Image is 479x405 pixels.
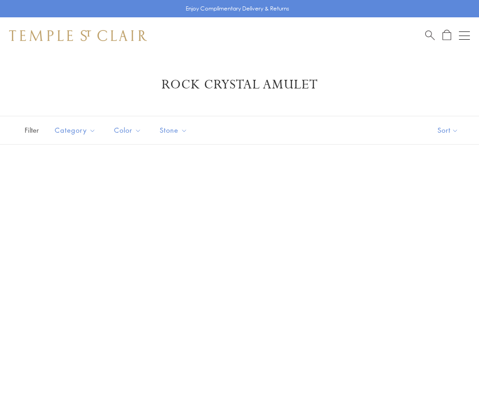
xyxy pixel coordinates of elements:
[50,125,103,136] span: Category
[443,30,451,41] a: Open Shopping Bag
[48,120,103,140] button: Category
[153,120,194,140] button: Stone
[459,30,470,41] button: Open navigation
[109,125,148,136] span: Color
[9,30,147,41] img: Temple St. Clair
[23,77,456,93] h1: Rock Crystal Amulet
[107,120,148,140] button: Color
[155,125,194,136] span: Stone
[186,4,289,13] p: Enjoy Complimentary Delivery & Returns
[425,30,435,41] a: Search
[417,116,479,144] button: Show sort by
